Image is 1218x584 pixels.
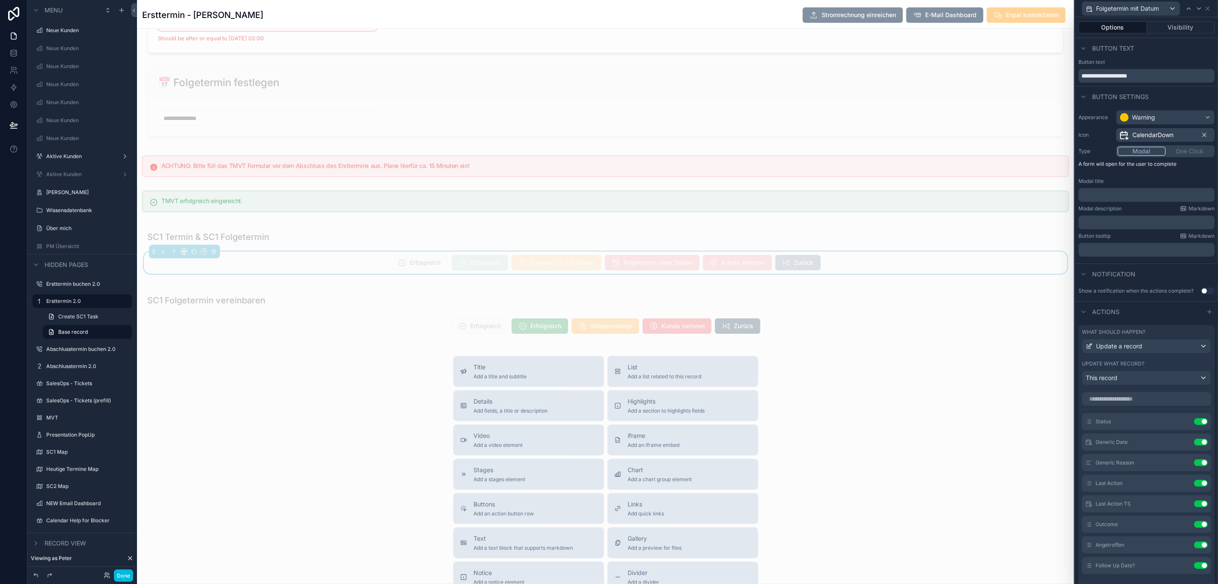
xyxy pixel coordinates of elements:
[46,171,115,178] label: Aktive Kunden
[608,425,758,455] button: iframeAdd an iframe embed
[1096,459,1134,466] span: Generic Reason
[1116,110,1215,125] button: Warning
[474,373,527,380] span: Add a title and subtitle
[46,298,127,305] label: Ersttermin 2.0
[1096,342,1142,350] span: Update a record
[46,63,127,70] label: Neue Kunden
[58,329,88,335] span: Base record
[46,281,127,288] label: Ersttermin buchen 2.0
[474,397,548,406] span: Details
[474,500,534,509] span: Buttons
[453,493,604,524] button: ButtonsAdd an action button row
[46,27,127,34] label: Neue Kunden
[628,363,702,371] span: List
[1096,480,1123,487] span: Last Action
[628,397,705,406] span: Highlights
[1078,216,1215,229] div: scrollable content
[1096,418,1111,425] span: Status
[1082,1,1180,16] button: Folgetermin mit Datum
[474,466,526,474] span: Stages
[628,373,702,380] span: Add a list related to this record
[1092,270,1135,279] span: Notification
[1078,243,1215,257] div: scrollable content
[46,483,127,490] label: SC2 Map
[1078,148,1113,155] label: Type
[474,545,573,551] span: Add a text block that supports markdown
[46,225,127,232] a: Über mich
[628,442,680,449] span: Add an iframe embed
[46,135,127,142] a: Neue Kunden
[46,153,115,160] label: Aktive Kunden
[1078,59,1105,66] label: Button text
[46,45,127,52] label: Neue Kunden
[46,466,127,473] label: Heutige Termine Map
[608,459,758,490] button: ChartAdd a chart group element
[1092,308,1120,316] span: Actions
[1117,147,1166,156] button: Modal
[46,243,127,250] a: PM Übersicht
[46,449,127,455] a: SC1 Map
[1188,233,1215,240] span: Markdown
[46,431,127,438] label: Presentation PopUp
[1180,233,1215,240] a: Markdown
[58,313,98,320] span: Create SC1 Task
[1132,131,1173,139] span: CalendarDown
[1096,542,1124,548] span: Angetroffen
[46,117,127,124] label: Neue Kunden
[474,534,573,543] span: Text
[453,425,604,455] button: VideoAdd a video element
[1096,439,1128,446] span: Generic Date
[46,346,127,353] label: Abschlusstermin buchen 2.0
[46,380,127,387] label: SalesOps - Tickets
[628,407,705,414] span: Add a section to highlights fields
[1078,288,1194,294] div: Show a notification when the actions complete?
[1132,113,1155,122] div: Warning
[114,569,133,582] button: Done
[1078,161,1215,171] p: A form will open for the user to complete
[1078,178,1104,185] label: Modal title
[1078,188,1215,202] div: scrollable content
[628,476,692,483] span: Add a chart group element
[142,9,263,21] h1: Ersttermin - [PERSON_NAME]
[46,207,127,214] label: Wissensdatenbank
[474,363,527,371] span: Title
[608,493,758,524] button: LinksAdd quick links
[46,500,127,507] label: NEW Email Dashboard
[43,325,132,339] a: Base record
[1078,21,1147,33] button: Options
[1082,360,1144,367] label: Update what record?
[1082,371,1211,385] button: This record
[1096,521,1118,528] span: Outcome
[43,310,132,323] a: Create SC1 Task
[1180,205,1215,212] a: Markdown
[1096,500,1131,507] span: Last Action TS
[46,189,127,196] label: [PERSON_NAME]
[46,414,127,421] label: MVT
[474,510,534,517] span: Add an action button row
[1082,339,1211,353] button: Update a record
[453,356,604,387] button: TitleAdd a title and subtitle
[46,517,127,524] label: Calendar Help for Blocker
[46,363,127,370] a: Abschlusstermin 2.0
[1086,374,1117,382] span: This record
[1096,4,1159,13] span: Folgetermin mit Datum
[1078,114,1113,121] label: Appearance
[46,81,127,88] label: Neue Kunden
[628,545,682,551] span: Add a preview for files
[31,555,72,562] span: Viewing as Peter
[46,99,127,106] label: Neue Kunden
